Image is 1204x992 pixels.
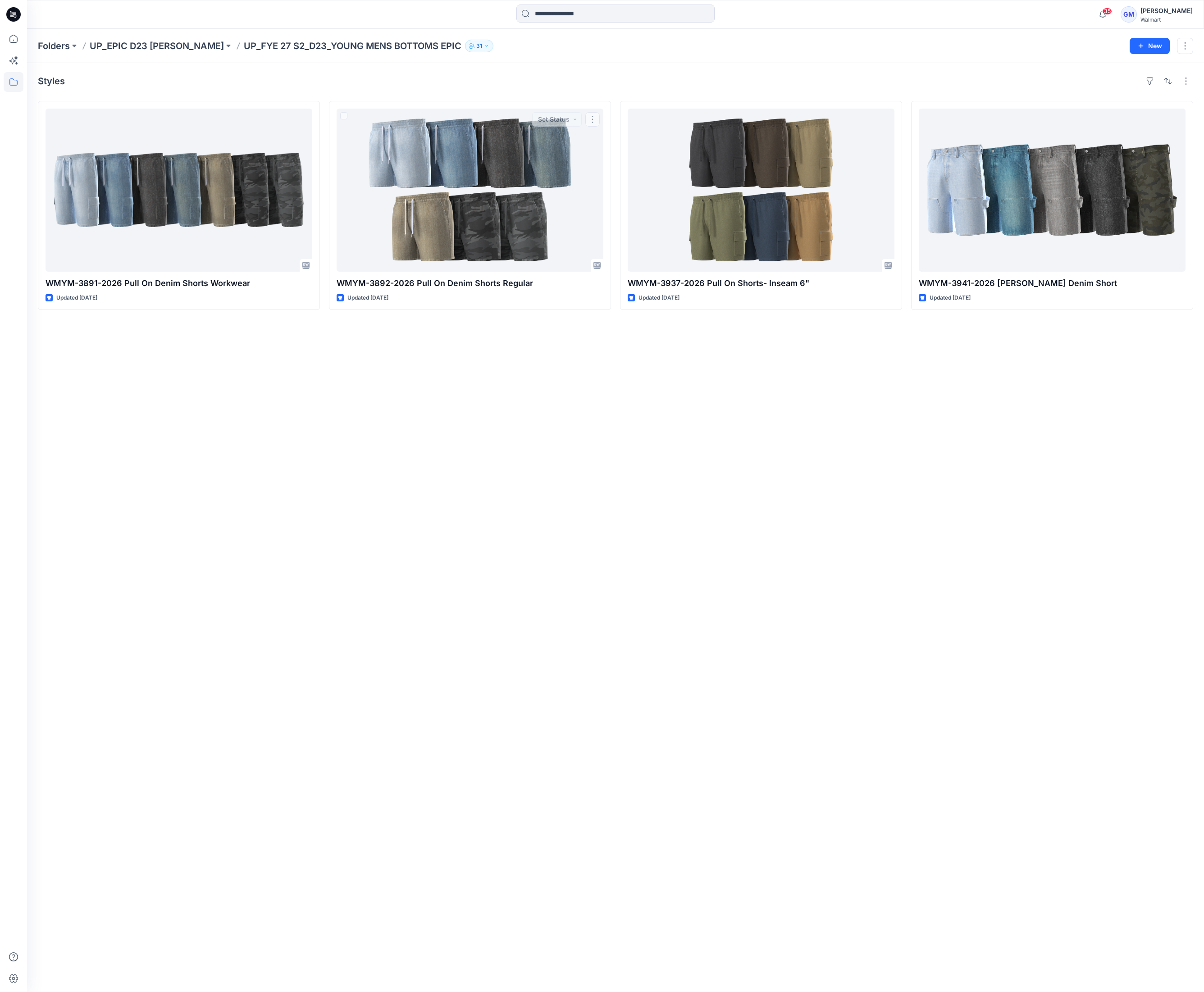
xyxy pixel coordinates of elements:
p: WMYM-3892-2026 Pull On Denim Shorts Regular [337,277,603,290]
div: [PERSON_NAME] [1140,5,1193,16]
p: Updated [DATE] [347,293,388,303]
span: 35 [1102,8,1112,15]
div: GM [1121,6,1137,23]
a: WMYM-3937-2026 Pull On Shorts- Inseam 6" [628,109,894,272]
button: New [1130,38,1170,54]
p: WMYM-3937-2026 Pull On Shorts- Inseam 6" [628,277,894,290]
p: WMYM-3891-2026 Pull On Denim Shorts Workwear [46,277,312,290]
button: 31 [465,40,493,52]
p: UP_FYE 27 S2_D23_YOUNG MENS BOTTOMS EPIC [244,40,461,52]
a: WMYM-3892-2026 Pull On Denim Shorts Regular [337,109,603,272]
h4: Styles [38,76,65,86]
a: WMYM-3941-2026 Carpenter Denim Short [919,109,1186,272]
a: Folders [38,40,70,52]
p: WMYM-3941-2026 [PERSON_NAME] Denim Short [919,277,1186,290]
p: Updated [DATE] [638,293,680,303]
a: WMYM-3891-2026 Pull On Denim Shorts Workwear [46,109,312,272]
p: Updated [DATE] [56,293,97,303]
p: 31 [476,41,482,51]
p: Updated [DATE] [930,293,971,303]
a: UP_EPIC D23 [PERSON_NAME] [90,40,224,52]
div: Walmart [1140,16,1193,23]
